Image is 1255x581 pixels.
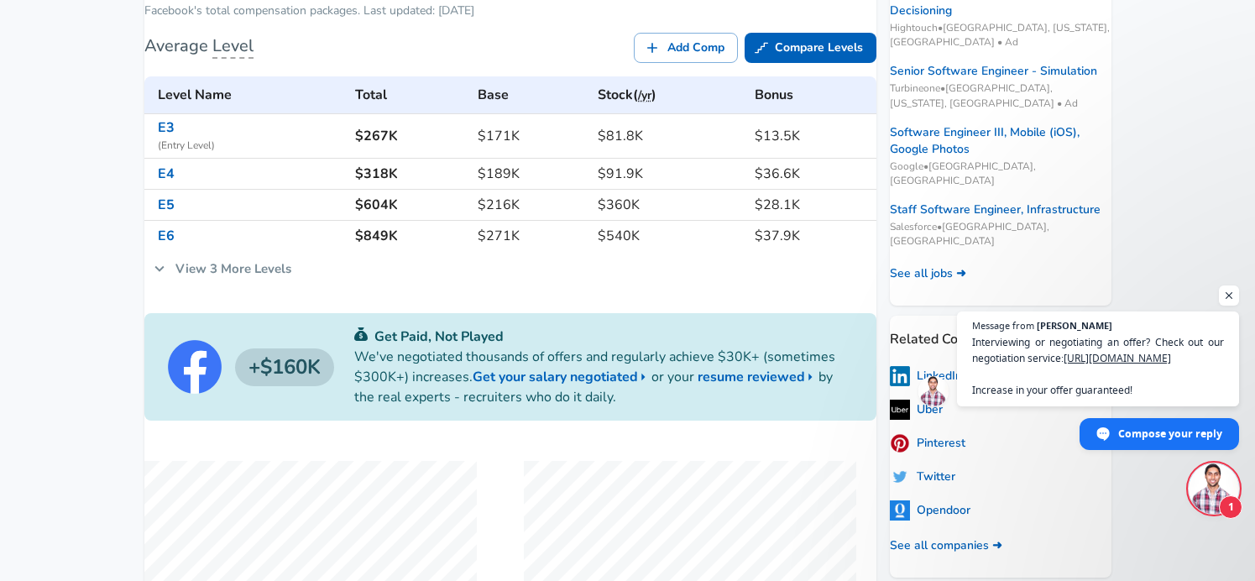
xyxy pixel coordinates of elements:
[144,76,876,251] table: Facebook's Research Scientist levels
[890,63,1097,80] a: Senior Software Engineer - Simulation
[478,162,585,186] h6: $189K
[890,160,1111,188] span: Google • [GEOGRAPHIC_DATA], [GEOGRAPHIC_DATA]
[158,138,343,154] span: ( Entry Level )
[1118,419,1222,448] span: Compose your reply
[890,500,970,521] a: Opendoor
[158,165,175,183] a: E4
[890,400,910,420] img: uberlogo.png
[158,83,343,107] h6: Level Name
[755,162,869,186] h6: $36.6K
[1189,463,1239,514] div: Open chat
[890,316,1111,349] p: Related Companies
[144,251,301,286] a: View 3 More Levels
[355,224,464,248] h6: $849K
[745,33,876,64] a: Compare Levels
[634,33,738,64] a: Add Comp
[473,367,651,387] a: Get your salary negotiated
[144,33,254,60] h6: Average
[755,224,869,248] h6: $37.9K
[890,220,1111,249] span: Salesforce • [GEOGRAPHIC_DATA], [GEOGRAPHIC_DATA]
[598,224,741,248] h6: $540K
[598,83,741,107] h6: Stock ( )
[890,467,955,487] a: Twitter
[478,224,585,248] h6: $271K
[1219,495,1242,519] span: 1
[158,118,175,137] a: E3
[890,500,910,521] img: 5fXr0IP.png
[158,196,175,214] a: E5
[598,162,741,186] h6: $91.9K
[890,433,910,453] img: pinterestlogo.png
[355,193,464,217] h6: $604K
[478,83,585,107] h6: Base
[598,193,741,217] h6: $360K
[890,81,1111,110] span: Turbineone • [GEOGRAPHIC_DATA], [US_STATE], [GEOGRAPHIC_DATA] • Ad
[890,366,962,386] a: LinkedIn
[478,193,585,217] h6: $216K
[890,400,943,420] a: Uber
[354,327,853,347] p: Get Paid, Not Played
[168,340,222,394] img: Facebook logo
[638,86,651,107] button: /yr
[890,265,966,282] a: See all jobs ➜
[755,124,869,148] h6: $13.5K
[355,124,464,148] h6: $267K
[890,366,910,386] img: linkedinlogo.png
[890,202,1101,218] a: Staff Software Engineer, Infrastructure
[354,347,853,407] p: We've negotiated thousands of offers and regularly achieve $30K+ (sometimes $300K+) increases. or...
[355,162,464,186] h6: $318K
[890,537,1002,554] a: See all companies ➜
[890,433,965,453] a: Pinterest
[755,193,869,217] h6: $28.1K
[1037,321,1112,330] span: [PERSON_NAME]
[235,348,334,387] h4: $160K
[478,124,585,148] h6: $171K
[354,327,368,341] img: svg+xml;base64,PHN2ZyB4bWxucz0iaHR0cDovL3d3dy53My5vcmcvMjAwMC9zdmciIGZpbGw9IiMwYzU0NjAiIHZpZXdCb3...
[212,34,254,59] span: Level
[598,124,741,148] h6: $81.8K
[755,83,869,107] h6: Bonus
[698,367,818,387] a: resume reviewed
[890,467,910,487] img: uitCbKH.png
[972,321,1034,330] span: Message from
[168,340,334,394] a: Facebook logo$160K
[158,227,175,245] a: E6
[890,124,1111,158] a: Software Engineer III, Mobile (iOS), Google Photos
[890,21,1111,50] span: Hightouch • [GEOGRAPHIC_DATA], [US_STATE], [GEOGRAPHIC_DATA] • Ad
[355,83,464,107] h6: Total
[972,334,1224,398] span: Interviewing or negotiating an offer? Check out our negotiation service: Increase in your offer g...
